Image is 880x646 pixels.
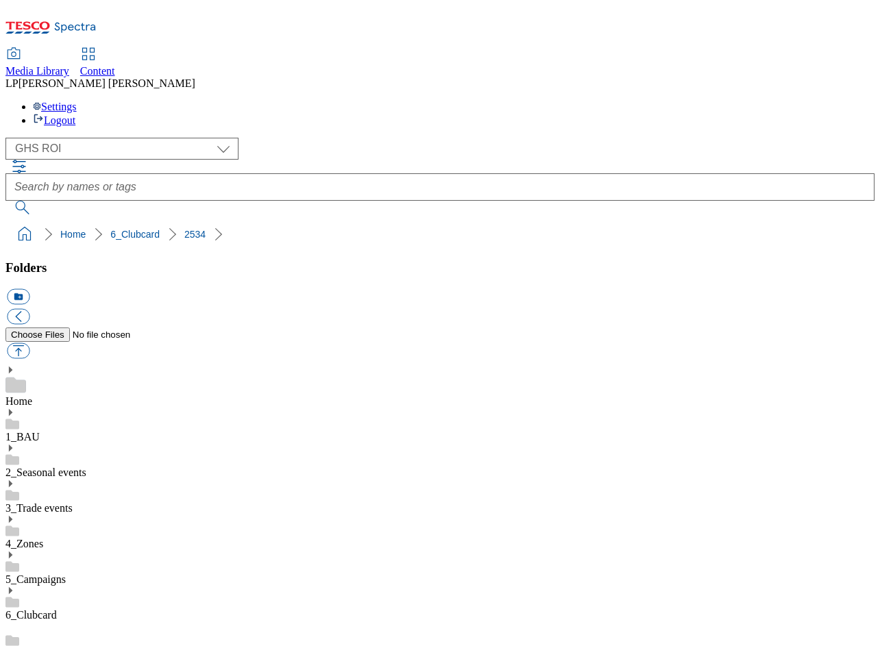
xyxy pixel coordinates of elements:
[5,49,69,77] a: Media Library
[5,221,875,247] nav: breadcrumb
[5,77,19,89] span: LP
[5,467,86,478] a: 2_Seasonal events
[184,229,206,240] a: 2534
[19,77,195,89] span: [PERSON_NAME] [PERSON_NAME]
[33,114,75,126] a: Logout
[5,431,40,443] a: 1_BAU
[5,260,875,275] h3: Folders
[5,502,73,514] a: 3_Trade events
[110,229,160,240] a: 6_Clubcard
[33,101,77,112] a: Settings
[5,173,875,201] input: Search by names or tags
[5,65,69,77] span: Media Library
[80,49,115,77] a: Content
[5,395,32,407] a: Home
[5,573,66,585] a: 5_Campaigns
[5,538,43,549] a: 4_Zones
[14,223,36,245] a: home
[60,229,86,240] a: Home
[5,609,57,621] a: 6_Clubcard
[80,65,115,77] span: Content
